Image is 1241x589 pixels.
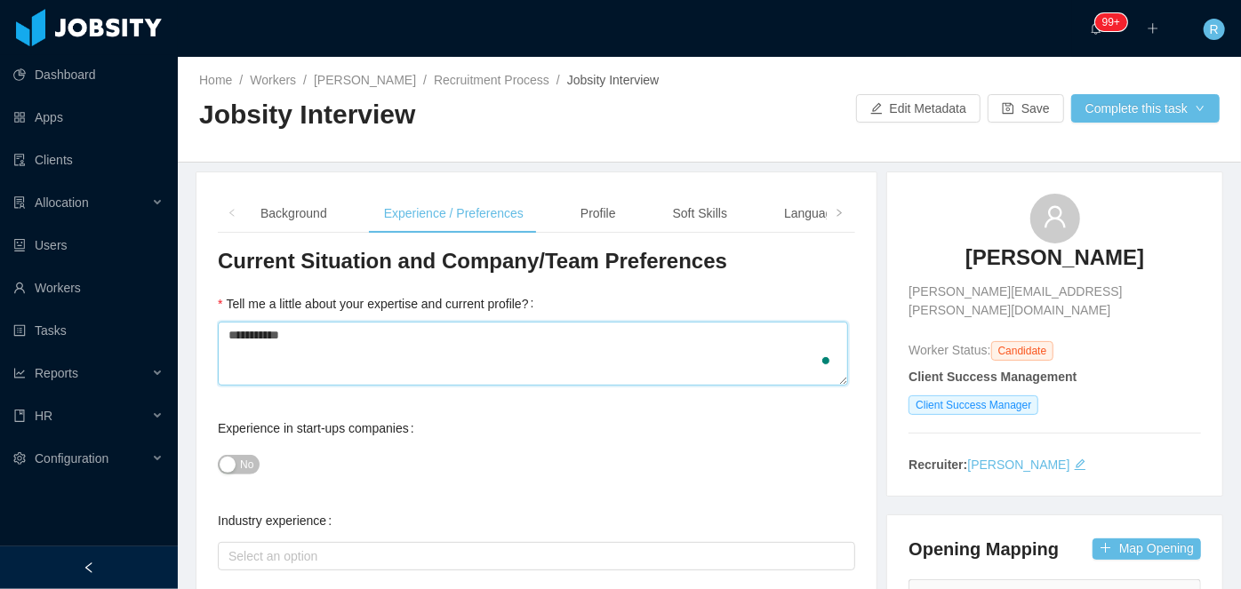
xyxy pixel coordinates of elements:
button: icon: saveSave [988,94,1064,123]
span: Candidate [991,341,1054,361]
h3: [PERSON_NAME] [965,243,1144,272]
i: icon: line-chart [13,367,26,379]
span: Client Success Manager [909,395,1038,415]
a: Home [199,73,232,87]
i: icon: setting [13,452,26,465]
div: Soft Skills [659,194,741,234]
a: icon: auditClients [13,142,164,178]
i: icon: solution [13,196,26,209]
a: [PERSON_NAME] [967,458,1069,472]
button: Complete this taskicon: down [1071,94,1220,123]
h4: Opening Mapping [909,537,1059,561]
div: Language [770,194,853,234]
label: Industry experience [218,513,339,528]
i: icon: plus [1147,22,1159,35]
i: icon: edit [1074,458,1086,471]
span: Allocation [35,195,89,210]
button: icon: editEdit Metadata [856,94,981,123]
h3: Current Situation and Company/Team Preferences [218,247,855,275]
div: Profile [566,194,630,234]
button: Experience in start-ups companies [218,455,260,474]
a: [PERSON_NAME] [965,243,1144,283]
a: Workers [250,73,296,87]
button: icon: plusMap Opening [1093,538,1201,560]
strong: Client Success Management [909,370,1077,384]
label: Tell me a little about your expertise and current profile? [218,297,540,311]
div: Select an option [228,547,837,565]
div: Background [246,194,341,234]
span: / [423,73,427,87]
span: / [239,73,243,87]
h2: Jobsity Interview [199,97,709,133]
a: icon: robotUsers [13,227,164,263]
i: icon: bell [1090,22,1102,35]
i: icon: right [835,209,844,218]
span: HR [35,409,52,423]
a: icon: appstoreApps [13,99,164,135]
span: Reports [35,366,78,380]
i: icon: user [1043,204,1068,229]
sup: 250 [1095,13,1127,31]
i: icon: book [13,410,26,422]
textarea: To enrich screen reader interactions, please activate Accessibility in Grammarly extension settings [218,322,848,386]
span: Configuration [35,451,108,466]
input: Industry experience [223,546,233,568]
span: / [556,73,560,87]
a: icon: profileTasks [13,313,164,348]
span: / [303,73,307,87]
span: [PERSON_NAME][EMAIL_ADDRESS][PERSON_NAME][DOMAIN_NAME] [909,283,1201,320]
div: Experience / Preferences [370,194,538,234]
a: icon: userWorkers [13,270,164,306]
a: icon: pie-chartDashboard [13,57,164,92]
span: No [240,456,253,474]
span: R [1210,19,1219,40]
strong: Recruiter: [909,458,967,472]
span: Worker Status: [909,343,990,357]
a: [PERSON_NAME] [314,73,416,87]
label: Experience in start-ups companies [218,421,421,435]
a: Recruitment Process [434,73,549,87]
span: Jobsity Interview [567,73,659,87]
i: icon: left [228,209,236,218]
